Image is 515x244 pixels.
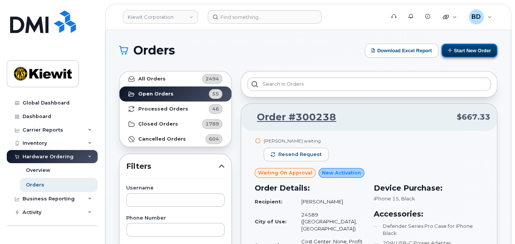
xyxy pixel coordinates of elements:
[457,112,490,123] span: $667.33
[255,218,287,224] strong: City of Use:
[374,223,484,236] li: Defender Series Pro Case for iPhone Black
[374,182,484,194] h3: Device Purchase:
[126,216,225,221] label: Phone Number
[119,132,231,147] a: Cancelled Orders604
[138,76,166,82] strong: All Orders
[374,196,399,202] span: iPhone 15
[264,148,329,161] button: Resend request
[138,121,178,127] strong: Closed Orders
[138,91,174,97] strong: Open Orders
[258,169,312,176] span: Waiting On Approval
[278,151,322,158] span: Resend request
[205,120,219,127] span: 1789
[441,44,497,58] button: Start New Order
[365,44,438,58] button: Download Excel Report
[295,195,365,208] td: [PERSON_NAME]
[212,90,219,97] span: 55
[482,211,509,238] iframe: Messenger Launcher
[264,138,329,144] div: [PERSON_NAME] waiting
[119,86,231,102] a: Open Orders55
[247,77,491,91] input: Search in orders
[248,111,336,124] a: Order #300238
[295,208,365,235] td: 24589 ([GEOGRAPHIC_DATA], [GEOGRAPHIC_DATA])
[374,208,484,220] h3: Accessories:
[138,106,188,112] strong: Processed Orders
[126,186,225,191] label: Username
[138,136,186,142] strong: Cancelled Orders
[126,161,219,172] span: Filters
[119,117,231,132] a: Closed Orders1789
[209,135,219,142] span: 604
[255,199,282,205] strong: Recipient:
[255,182,365,194] h3: Order Details:
[119,71,231,86] a: All Orders2494
[119,102,231,117] a: Processed Orders46
[322,169,361,176] span: New Activation
[205,75,219,82] span: 2494
[212,105,219,112] span: 46
[133,45,175,56] span: Orders
[399,196,415,202] span: , Black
